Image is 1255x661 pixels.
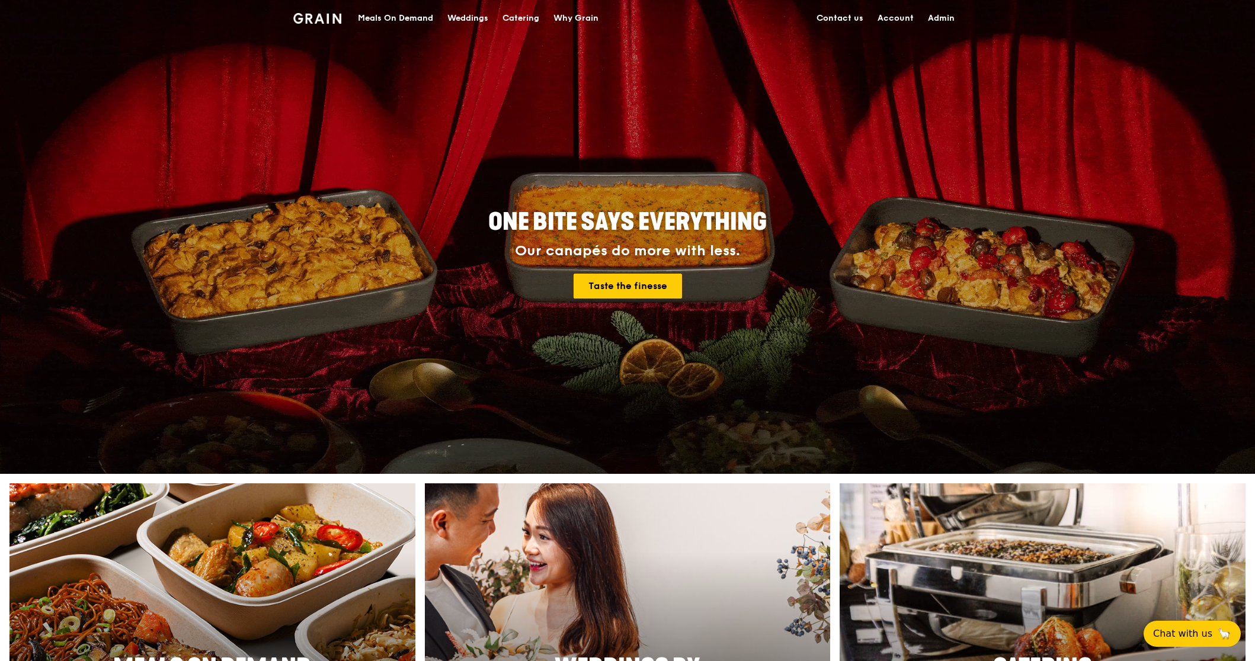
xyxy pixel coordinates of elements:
[358,1,433,36] div: Meals On Demand
[809,1,870,36] a: Contact us
[502,1,539,36] div: Catering
[440,1,495,36] a: Weddings
[495,1,546,36] a: Catering
[553,1,598,36] div: Why Grain
[1217,627,1231,641] span: 🦙
[1144,621,1241,647] button: Chat with us🦙
[870,1,921,36] a: Account
[488,208,767,236] span: ONE BITE SAYS EVERYTHING
[921,1,962,36] a: Admin
[293,13,341,24] img: Grain
[447,1,488,36] div: Weddings
[574,274,682,299] a: Taste the finesse
[546,1,606,36] a: Why Grain
[414,243,841,259] div: Our canapés do more with less.
[1153,627,1212,641] span: Chat with us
